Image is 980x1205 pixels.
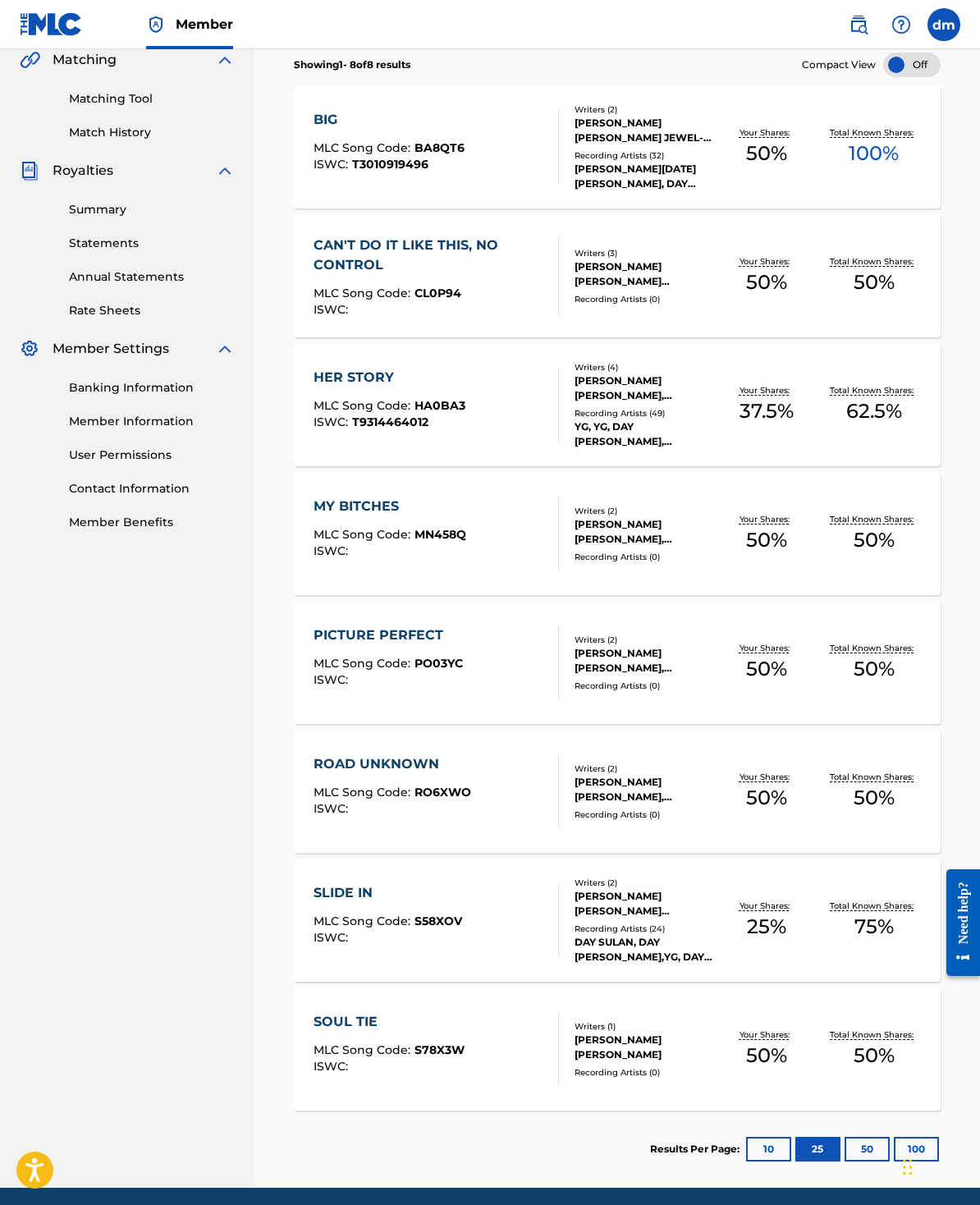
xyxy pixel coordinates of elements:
[802,57,876,72] span: Compact View
[740,396,794,426] span: 37.5 %
[352,157,428,172] span: T3010919496
[314,415,352,429] span: ISWC :
[294,730,941,853] a: ROAD UNKNOWNMLC Song Code:RO6XWOISWC:Writers (2)[PERSON_NAME] [PERSON_NAME], [PERSON_NAME] [PERSO...
[845,1137,890,1161] button: 50
[314,527,414,542] span: MLC Song Code :
[314,110,465,130] div: BIG
[746,525,787,555] span: 50 %
[69,302,235,319] a: Rate Sheets
[414,286,461,300] span: CL0P94
[740,126,794,139] p: Your Shares:
[414,527,466,542] span: MN458Q
[314,398,414,413] span: MLC Song Code :
[842,8,875,41] a: Public Search
[314,497,466,516] div: MY BITCHES
[575,1033,712,1062] div: [PERSON_NAME] [PERSON_NAME]
[746,1137,791,1161] button: 10
[575,763,712,775] div: Writers ( 2 )
[854,525,895,555] span: 50 %
[830,771,918,783] p: Total Known Shares:
[314,656,414,671] span: MLC Song Code :
[53,50,117,70] span: Matching
[575,1020,712,1033] div: Writers ( 1 )
[746,783,787,813] span: 50 %
[215,339,235,359] img: expand
[740,771,794,783] p: Your Shares:
[53,161,113,181] span: Royalties
[898,1126,980,1205] iframe: Chat Widget
[314,236,545,275] div: CAN'T DO IT LIKE THIS, NO CONTROL
[294,343,941,466] a: HER STORYMLC Song Code:HA0BA3ISWC:T9314464012Writers (4)[PERSON_NAME] [PERSON_NAME], [PERSON_NAME...
[746,1041,787,1070] span: 50 %
[830,513,918,525] p: Total Known Shares:
[575,259,712,289] div: [PERSON_NAME] [PERSON_NAME] [PERSON_NAME] [PERSON_NAME], CAMDEN BENCH
[740,255,794,268] p: Your Shares:
[314,1012,465,1032] div: SOUL TIE
[352,415,428,429] span: T9314464012
[575,877,712,889] div: Writers ( 2 )
[747,912,786,942] span: 25 %
[294,601,941,724] a: PICTURE PERFECTMLC Song Code:PO03YCISWC:Writers (2)[PERSON_NAME] [PERSON_NAME], [PERSON_NAME] [PE...
[314,625,463,645] div: PICTURE PERFECT
[69,480,235,497] a: Contact Information
[795,1137,840,1161] button: 25
[314,914,414,928] span: MLC Song Code :
[740,513,794,525] p: Your Shares:
[69,90,235,108] a: Matching Tool
[314,930,352,945] span: ISWC :
[575,419,712,449] div: YG, YG, DAY [PERSON_NAME], CRONKITE, YG|DAY SULAN, YG [FEAT. DAY SULAN], YG
[575,1066,712,1079] div: Recording Artists ( 0 )
[69,201,235,218] a: Summary
[854,1041,895,1070] span: 50 %
[740,900,794,912] p: Your Shares:
[575,505,712,517] div: Writers ( 2 )
[740,384,794,396] p: Your Shares:
[314,883,462,903] div: SLIDE IN
[414,1042,465,1057] span: S78X3W
[314,543,352,558] span: ISWC :
[849,15,868,34] img: search
[575,407,712,419] div: Recording Artists ( 49 )
[414,140,465,155] span: BA8QT6
[575,373,712,403] div: [PERSON_NAME] [PERSON_NAME], [PERSON_NAME], [PERSON_NAME], [PERSON_NAME] [PERSON_NAME]
[575,923,712,935] div: Recording Artists ( 24 )
[575,361,712,373] div: Writers ( 4 )
[314,286,414,300] span: MLC Song Code :
[314,302,352,317] span: ISWC :
[575,517,712,547] div: [PERSON_NAME] [PERSON_NAME], [PERSON_NAME]
[885,8,918,41] div: Help
[746,268,787,297] span: 50 %
[414,785,471,800] span: RO6XWO
[69,124,235,141] a: Match History
[846,396,902,426] span: 62.5 %
[575,551,712,563] div: Recording Artists ( 0 )
[53,339,169,359] span: Member Settings
[740,642,794,654] p: Your Shares:
[20,161,39,181] img: Royalties
[830,1029,918,1041] p: Total Known Shares:
[575,775,712,804] div: [PERSON_NAME] [PERSON_NAME], [PERSON_NAME] [PERSON_NAME]
[215,50,235,70] img: expand
[294,57,410,72] p: Showing 1 - 8 of 8 results
[414,398,465,413] span: HA0BA3
[314,157,352,172] span: ISWC :
[294,85,941,208] a: BIGMLC Song Code:BA8QT6ISWC:T3010919496Writers (2)[PERSON_NAME] [PERSON_NAME] JEWEL-[PERSON_NAME]...
[314,1042,414,1057] span: MLC Song Code :
[69,514,235,531] a: Member Benefits
[575,116,712,145] div: [PERSON_NAME] [PERSON_NAME] JEWEL-[PERSON_NAME]
[314,672,352,687] span: ISWC :
[575,809,712,821] div: Recording Artists ( 0 )
[414,656,463,671] span: PO03YC
[849,139,899,168] span: 100 %
[830,384,918,396] p: Total Known Shares:
[146,15,166,34] img: Top Rightsholder
[854,654,895,684] span: 50 %
[215,161,235,181] img: expand
[314,1059,352,1074] span: ISWC :
[894,1137,939,1161] button: 100
[69,447,235,464] a: User Permissions
[830,255,918,268] p: Total Known Shares:
[314,368,465,387] div: HER STORY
